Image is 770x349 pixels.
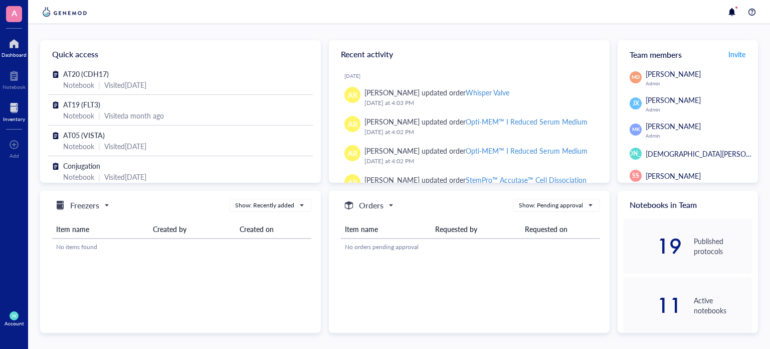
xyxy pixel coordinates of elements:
span: [PERSON_NAME] [646,69,701,79]
div: No items found [56,243,307,252]
div: Admin [646,106,752,112]
div: Published protocols [694,236,752,256]
span: AR [348,148,357,159]
th: Item name [52,220,149,239]
span: [PERSON_NAME] [646,95,701,105]
h5: Freezers [70,199,99,211]
div: Quick access [40,40,321,68]
span: MK [632,126,639,133]
div: | [98,141,100,152]
div: Notebook [63,141,94,152]
div: Account [5,320,24,326]
th: Requested on [521,220,600,239]
span: AR [348,119,357,130]
h5: Orders [359,199,383,211]
span: AR [348,89,357,100]
span: SS [632,171,639,180]
span: [PERSON_NAME] [646,171,701,181]
a: Notebook [3,68,26,90]
a: Inventory [3,100,25,122]
span: Invite [728,49,745,59]
span: AT05 (VISTA) [63,130,105,140]
button: Invite [728,46,746,62]
div: Notebook [63,110,94,121]
div: [DATE] at 4:02 PM [364,156,594,166]
span: MD [632,74,640,81]
span: AT19 (FLT3) [63,99,100,109]
div: [DATE] [344,73,602,79]
th: Requested by [431,220,521,239]
div: Opti-MEM™ I Reduced Serum Medium [466,146,587,156]
th: Created on [236,220,311,239]
div: Admin [646,133,752,139]
div: Team members [618,40,758,68]
span: [PERSON_NAME] [612,149,660,158]
div: Active notebooks [694,295,752,315]
a: AR[PERSON_NAME] updated orderOpti-MEM™ I Reduced Serum Medium[DATE] at 4:02 PM [337,112,602,141]
span: A [12,7,17,19]
div: Notebooks in Team [618,191,758,219]
div: Show: Recently added [235,201,294,210]
div: Admin [646,80,752,86]
div: | [98,110,100,121]
div: [DATE] at 4:03 PM [364,98,594,108]
th: Created by [149,220,235,239]
a: AR[PERSON_NAME] updated orderWhisper Valve[DATE] at 4:03 PM [337,83,602,112]
div: Whisper Valve [466,87,509,97]
a: Dashboard [2,36,27,58]
div: Visited a month ago [104,110,164,121]
div: 11 [624,297,682,313]
div: Show: Pending approval [519,201,583,210]
div: [PERSON_NAME] updated order [364,116,588,127]
div: Recent activity [329,40,610,68]
span: JW [12,314,16,318]
div: | [98,79,100,90]
div: [PERSON_NAME] updated order [364,87,509,98]
div: No orders pending approval [345,243,596,252]
div: 19 [624,238,682,254]
span: AT20 (CDH17) [63,69,109,79]
a: AR[PERSON_NAME] updated orderOpti-MEM™ I Reduced Serum Medium[DATE] at 4:02 PM [337,141,602,170]
span: [PERSON_NAME] [646,121,701,131]
div: Notebook [63,171,94,182]
span: JX [633,99,639,108]
img: genemod-logo [40,6,89,18]
div: Dashboard [2,52,27,58]
div: Visited [DATE] [104,79,146,90]
div: [PERSON_NAME] updated order [364,145,588,156]
div: Visited [DATE] [104,141,146,152]
div: Inventory [3,116,25,122]
div: | [98,171,100,182]
div: Opti-MEM™ I Reduced Serum Medium [466,117,587,127]
div: Add [10,153,19,159]
div: Notebook [3,84,26,90]
th: Item name [341,220,431,239]
div: Visited [DATE] [104,171,146,182]
div: Notebook [63,79,94,90]
div: [DATE] at 4:02 PM [364,127,594,137]
span: Conjugation [63,161,100,171]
